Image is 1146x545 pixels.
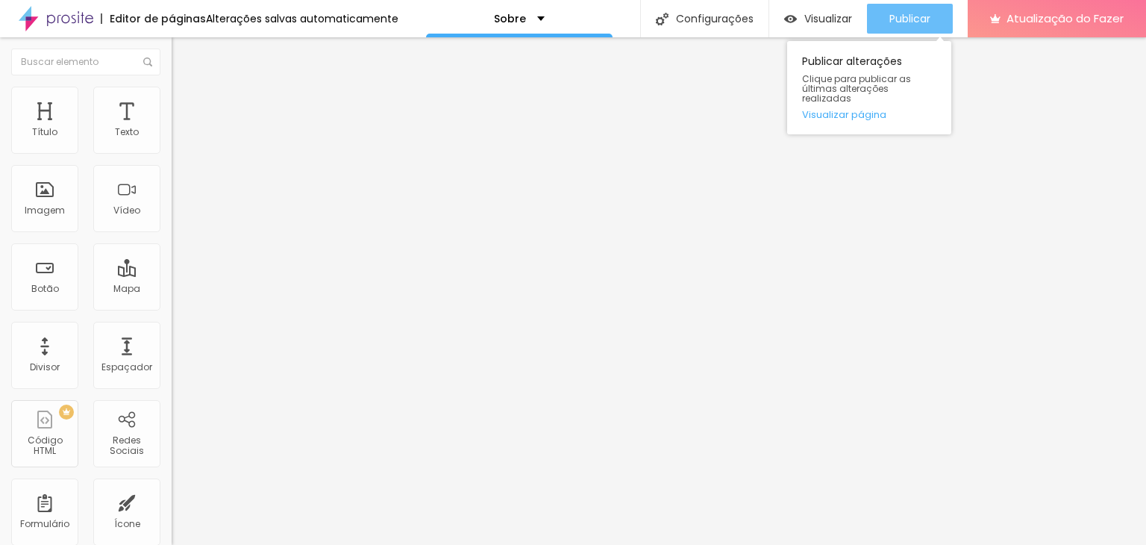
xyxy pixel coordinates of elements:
[802,108,886,122] font: Visualizar página
[114,517,140,530] font: Ícone
[769,4,867,34] button: Visualizar
[784,13,797,25] img: view-1.svg
[115,125,139,138] font: Texto
[802,110,936,119] a: Visualizar página
[802,72,911,105] font: Clique para publicar as últimas alterações realizadas
[867,4,953,34] button: Publicar
[206,11,398,26] font: Alterações salvas automaticamente
[113,282,140,295] font: Mapa
[101,361,152,373] font: Espaçador
[11,49,160,75] input: Buscar elemento
[676,11,754,26] font: Configurações
[804,11,852,26] font: Visualizar
[110,434,144,457] font: Redes Sociais
[1006,10,1124,26] font: Atualização do Fazer
[494,11,526,26] font: Sobre
[30,361,60,373] font: Divisor
[889,11,930,26] font: Publicar
[110,11,206,26] font: Editor de páginas
[25,204,65,217] font: Imagem
[143,57,152,66] img: Ícone
[20,517,69,530] font: Formulário
[32,125,57,138] font: Título
[113,204,140,217] font: Vídeo
[802,54,902,69] font: Publicar alterações
[656,13,668,25] img: Ícone
[28,434,63,457] font: Código HTML
[31,282,59,295] font: Botão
